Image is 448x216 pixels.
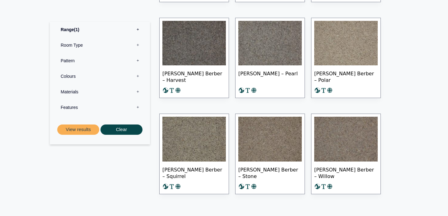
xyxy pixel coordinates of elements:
label: Pattern [54,53,145,68]
span: [PERSON_NAME] Berber – Polar [314,65,378,87]
button: View results [57,124,99,135]
a: [PERSON_NAME] Berber – Polar [311,18,381,98]
a: [PERSON_NAME] Berber – Stone [235,114,305,194]
a: [PERSON_NAME] Berber – Harvest [159,18,229,98]
span: [PERSON_NAME] Berber – Squirrel [162,162,226,183]
label: Materials [54,84,145,100]
span: 1 [74,27,79,32]
label: Range [54,22,145,37]
span: [PERSON_NAME] Berber – Stone [238,162,302,183]
img: Tomkinson Berber -Harvest [162,21,226,66]
button: Clear [100,124,142,135]
label: Room Type [54,37,145,53]
span: [PERSON_NAME] Berber – Willow [314,162,378,183]
label: Colours [54,68,145,84]
img: Tomkinson Berber - Pearl [238,21,302,66]
span: [PERSON_NAME] – Pearl [238,65,302,87]
img: Tomkinson Berber Willow [314,117,378,162]
label: Features [54,100,145,115]
a: [PERSON_NAME] – Pearl [235,18,305,98]
a: [PERSON_NAME] Berber – Squirrel [159,114,229,194]
span: [PERSON_NAME] Berber – Harvest [162,65,226,87]
img: Tomkinson Berber Stone [238,117,302,162]
img: Tomkinson Berber - Polar [314,21,378,66]
a: [PERSON_NAME] Berber – Willow [311,114,381,194]
img: Tomkinson Berber Squirrel [162,117,226,162]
